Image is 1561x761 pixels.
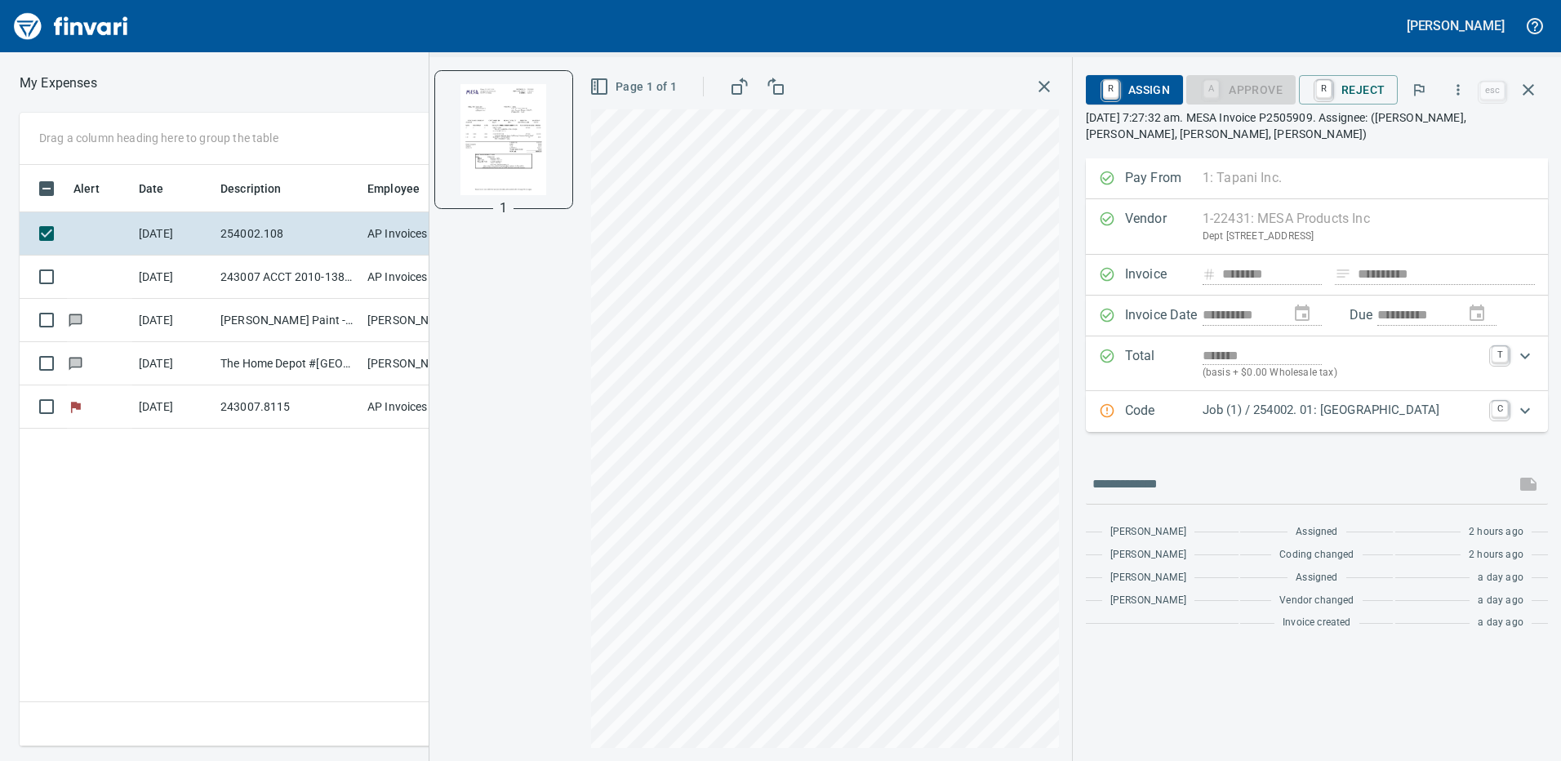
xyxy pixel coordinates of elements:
div: Expand [1086,336,1548,391]
td: [DATE] [132,256,214,299]
td: The Home Depot #[GEOGRAPHIC_DATA] [214,342,361,385]
a: C [1492,401,1508,417]
p: My Expenses [20,73,97,93]
td: 243007 ACCT 2010-1380781 [214,256,361,299]
a: T [1492,346,1508,363]
div: Expand [1086,391,1548,432]
td: [DATE] [132,299,214,342]
span: Alert [73,179,100,198]
td: [PERSON_NAME] [361,299,483,342]
td: 254002.108 [214,212,361,256]
button: More [1440,72,1476,108]
td: [DATE] [132,342,214,385]
span: Has messages [67,314,84,325]
span: Date [139,179,164,198]
p: Total [1125,346,1203,381]
td: AP Invoices [361,212,483,256]
span: [PERSON_NAME] [1110,547,1186,563]
p: Job (1) / 254002. 01: [GEOGRAPHIC_DATA] [1203,401,1482,420]
td: [PERSON_NAME] [361,342,483,385]
img: Finvari [10,7,132,46]
div: Job Phase required [1186,82,1296,96]
td: 243007.8115 [214,385,361,429]
span: Employee [367,179,441,198]
span: Flagged [67,401,84,412]
button: RAssign [1086,75,1183,105]
button: Page 1 of 1 [586,72,683,102]
span: Description [220,179,303,198]
td: AP Invoices [361,385,483,429]
td: [DATE] [132,212,214,256]
p: Drag a column heading here to group the table [39,130,278,146]
h5: [PERSON_NAME] [1407,17,1505,34]
button: RReject [1299,75,1398,105]
span: [PERSON_NAME] [1110,570,1186,586]
span: 2 hours ago [1469,547,1523,563]
span: a day ago [1478,570,1523,586]
td: AP Invoices [361,256,483,299]
span: [PERSON_NAME] [1110,524,1186,541]
p: (basis + $0.00 Wholesale tax) [1203,365,1482,381]
nav: breadcrumb [20,73,97,93]
a: R [1103,80,1118,98]
a: R [1316,80,1332,98]
span: Assigned [1296,570,1337,586]
p: [DATE] 7:27:32 am. MESA Invoice P2505909. Assignee: ([PERSON_NAME], [PERSON_NAME], [PERSON_NAME],... [1086,109,1548,142]
span: a day ago [1478,615,1523,631]
p: Code [1125,401,1203,422]
img: Page 1 [448,84,559,195]
button: [PERSON_NAME] [1403,13,1509,38]
span: Invoice created [1283,615,1351,631]
p: 1 [500,198,507,218]
span: [PERSON_NAME] [1110,593,1186,609]
span: Has messages [67,358,84,368]
span: 2 hours ago [1469,524,1523,541]
span: a day ago [1478,593,1523,609]
a: esc [1480,82,1505,100]
span: Alert [73,179,121,198]
td: [PERSON_NAME] Paint - Ridgefie [GEOGRAPHIC_DATA] [GEOGRAPHIC_DATA] [214,299,361,342]
span: This records your message into the invoice and notifies anyone mentioned [1509,465,1548,504]
span: Reject [1312,76,1385,104]
span: Vendor changed [1279,593,1354,609]
span: Employee [367,179,420,198]
td: [DATE] [132,385,214,429]
span: Date [139,179,185,198]
span: Description [220,179,282,198]
span: Assign [1099,76,1170,104]
span: Coding changed [1279,547,1354,563]
span: Assigned [1296,524,1337,541]
span: Page 1 of 1 [593,77,677,97]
